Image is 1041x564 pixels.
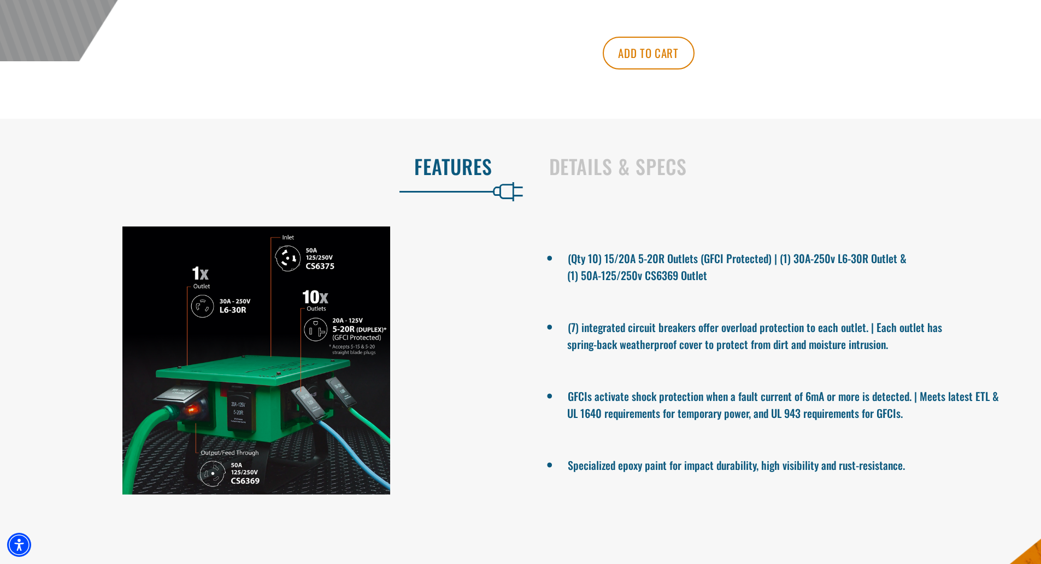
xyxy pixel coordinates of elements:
li: GFCIs activate shock protection when a fault current of 6mA or more is detected. | Meets latest E... [567,385,1003,421]
div: Accessibility Menu [7,533,31,557]
button: Add to cart [603,37,695,69]
li: (7) integrated circuit breakers offer overload protection to each outlet. | Each outlet has sprin... [567,316,1003,352]
li: Specialized epoxy paint for impact durability, high visibility and rust-resistance. [567,454,1003,474]
h2: Features [23,155,492,178]
h2: Details & Specs [549,155,1019,178]
li: (Qty 10) 15/20A 5-20R Outlets (GFCI Protected) | (1) 30A-250v L6-30R Outlet & (1) 50A-125/250v CS... [567,247,1003,283]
